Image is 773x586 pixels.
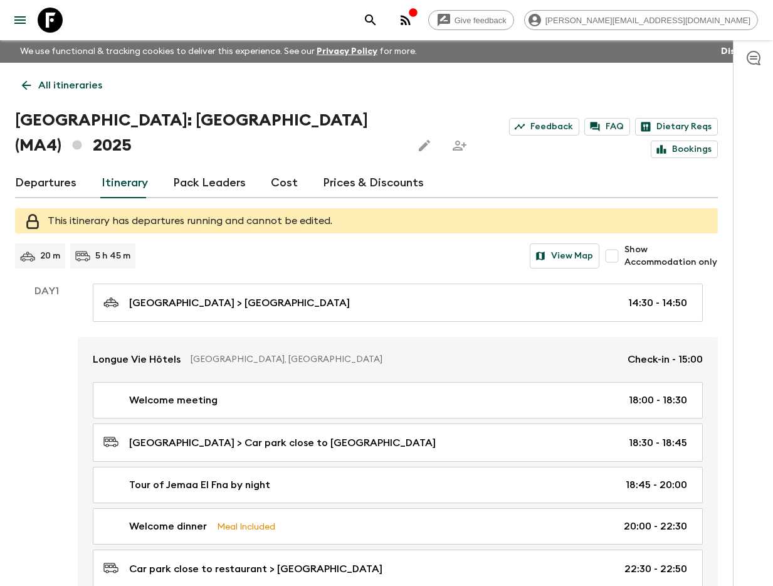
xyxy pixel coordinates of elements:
a: Pack Leaders [173,168,246,198]
span: Give feedback [448,16,513,25]
p: [GEOGRAPHIC_DATA] > Car park close to [GEOGRAPHIC_DATA] [129,435,436,450]
p: 22:30 - 22:50 [624,562,687,577]
button: Dismiss [718,43,758,60]
a: Feedback [509,118,579,136]
p: 18:30 - 18:45 [629,435,687,450]
p: 5 h 45 m [95,250,130,262]
p: Longue Vie Hôtels [93,352,181,367]
span: [PERSON_NAME][EMAIL_ADDRESS][DOMAIN_NAME] [539,16,757,25]
a: Longue Vie Hôtels[GEOGRAPHIC_DATA], [GEOGRAPHIC_DATA]Check-in - 15:00 [78,337,718,382]
a: Bookings [651,141,718,158]
p: [GEOGRAPHIC_DATA] > [GEOGRAPHIC_DATA] [129,296,350,311]
button: menu [8,8,33,33]
a: Cost [271,168,298,198]
p: [GEOGRAPHIC_DATA], [GEOGRAPHIC_DATA] [191,353,618,366]
a: Departures [15,168,76,198]
a: Tour of Jemaa El Fna by night18:45 - 20:00 [93,467,703,503]
div: [PERSON_NAME][EMAIL_ADDRESS][DOMAIN_NAME] [524,10,758,30]
a: FAQ [584,118,630,136]
p: We use functional & tracking cookies to deliver this experience. See our for more. [15,40,422,63]
p: 18:45 - 20:00 [626,477,687,493]
p: Welcome meeting [129,393,218,408]
p: Meal Included [217,519,275,533]
a: Welcome dinnerMeal Included20:00 - 22:30 [93,508,703,545]
a: Itinerary [102,168,148,198]
a: Welcome meeting18:00 - 18:30 [93,382,703,418]
a: All itineraries [15,73,109,98]
button: search adventures [358,8,383,33]
h1: [GEOGRAPHIC_DATA]: [GEOGRAPHIC_DATA] (MA4) 2025 [15,108,402,158]
p: Car park close to restaurant > [GEOGRAPHIC_DATA] [129,562,382,577]
p: 14:30 - 14:50 [628,296,687,311]
p: Tour of Jemaa El Fna by night [129,477,270,493]
a: Privacy Policy [317,47,377,56]
a: [GEOGRAPHIC_DATA] > [GEOGRAPHIC_DATA]14:30 - 14:50 [93,284,703,322]
p: All itineraries [38,78,102,93]
p: 20 m [40,250,60,262]
a: [GEOGRAPHIC_DATA] > Car park close to [GEOGRAPHIC_DATA]18:30 - 18:45 [93,424,703,462]
a: Dietary Reqs [635,118,718,136]
a: Prices & Discounts [323,168,424,198]
span: Share this itinerary [447,133,472,158]
span: Show Accommodation only [624,243,718,269]
p: 20:00 - 22:30 [624,519,687,534]
p: Welcome dinner [129,519,207,534]
span: This itinerary has departures running and cannot be edited. [48,216,332,226]
button: Edit this itinerary [412,133,437,158]
button: View Map [530,243,599,269]
p: 18:00 - 18:30 [629,393,687,408]
p: Check-in - 15:00 [628,352,703,367]
p: Day 1 [15,284,78,299]
a: Give feedback [428,10,514,30]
